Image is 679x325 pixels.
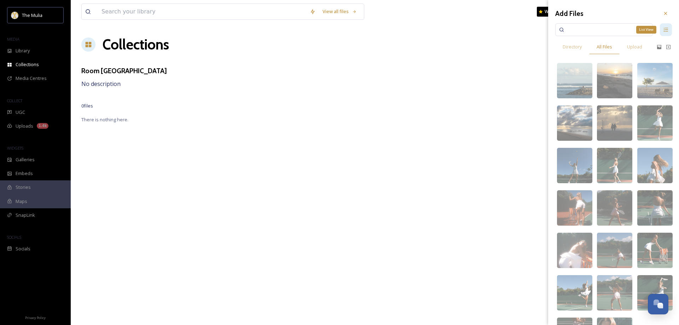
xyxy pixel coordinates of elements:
img: 4389b6af-3a1e-492a-b7f6-f5720c3029b0.jpg [637,148,673,183]
img: 76cff157-92d1-450d-9176-1c62e30ac20c.jpg [597,148,632,183]
h3: Room [GEOGRAPHIC_DATA] [81,66,167,76]
span: SOCIALS [7,234,21,240]
span: Collections [16,61,39,68]
span: 0 file s [81,103,93,109]
span: No description [81,80,121,88]
a: What's New [537,7,572,17]
input: Search your library [98,4,306,19]
img: 085a7aea-e5e4-4e68-b73e-e9a362a2fe8e.jpg [557,63,592,98]
img: a327cb7b-4d88-4a91-9916-cd569bc73587.jpg [557,105,592,141]
img: 81969d6c-f0ea-486a-a705-49311fe07ac0.jpg [597,275,632,311]
span: Embeds [16,170,33,177]
button: Open Chat [648,294,668,314]
a: Privacy Policy [25,313,46,321]
img: 8c3cd511-c50e-4fb8-80a3-1166e6d8fcc3.jpg [557,148,592,183]
div: List View [636,26,656,34]
img: 04d00619-793c-40ba-a2ee-15c7da506a17.jpg [557,233,592,268]
span: MEDIA [7,36,19,42]
span: Socials [16,245,30,252]
h3: Add Files [555,8,584,19]
span: COLLECT [7,98,22,103]
img: 24d813a7-bf23-4b2d-a2f3-adc65c87d85c.jpg [557,190,592,226]
span: Galleries [16,156,35,163]
img: 6ae4cdda-9c0b-4b84-ae53-bf0f32eeec18.jpg [597,233,632,268]
div: 1.4k [37,123,48,129]
span: Library [16,47,30,54]
img: dc3019de-a7e2-47ae-93f0-9695d1b11e9b.jpg [637,233,673,268]
img: mulia_logo.png [11,12,18,19]
span: There is nothing here. [81,116,668,123]
span: Directory [563,43,582,50]
span: SnapLink [16,212,35,219]
img: 56469cd1-3415-47c7-97a1-e892c084390f.jpg [597,63,632,98]
span: Media Centres [16,75,47,82]
span: WIDGETS [7,145,23,151]
span: The Mulia [22,12,42,18]
span: Stories [16,184,31,191]
img: 965f7968-003c-438c-8ff0-b1214c4983ff.jpg [637,275,673,311]
span: Maps [16,198,27,205]
span: Privacy Policy [25,315,46,320]
span: Upload [627,43,642,50]
img: 278895cc-718f-4724-b1bb-6430eb0fa845.jpg [637,105,673,141]
span: UGC [16,109,25,116]
img: ace811ab-3020-43e4-8734-0cf03e1ef96c.jpg [637,63,673,98]
img: 1dc581fb-77e0-4d39-a7c7-d3e3e63186d4.jpg [637,190,673,226]
img: 9d7e1aa1-6e70-4875-93bf-7058c74d20b6.jpg [597,190,632,226]
a: Collections [103,34,169,55]
a: View all files [319,5,360,18]
span: All Files [597,43,612,50]
img: 517b7c50-e17e-45cc-8681-237b62d3c69d.jpg [597,105,632,141]
img: cbcd92b6-bef7-4cf9-9101-a9b3c2ae9e39.jpg [557,275,592,311]
span: Uploads [16,123,33,129]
